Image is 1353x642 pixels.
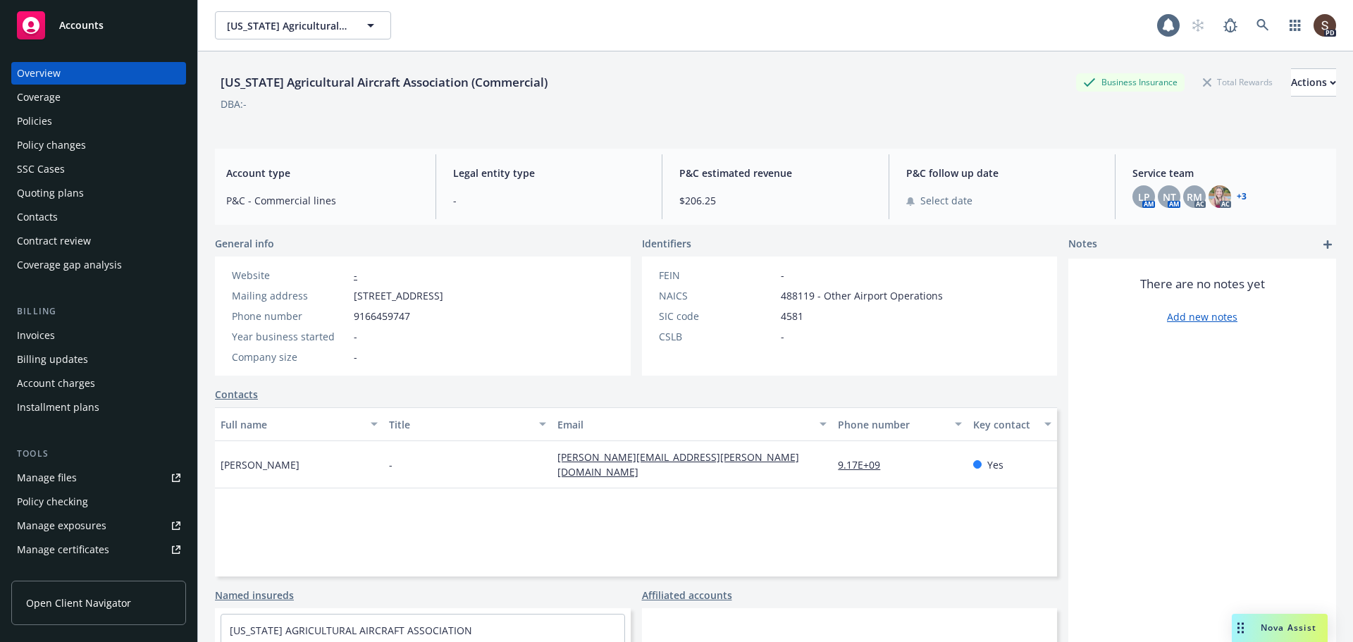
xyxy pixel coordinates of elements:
a: Manage certificates [11,538,186,561]
span: 9166459747 [354,309,410,323]
span: P&C - Commercial lines [226,193,419,208]
a: +3 [1237,192,1247,201]
span: NT [1163,190,1176,204]
a: Billing updates [11,348,186,371]
a: Policies [11,110,186,132]
div: Policy checking [17,490,88,513]
div: SIC code [659,309,775,323]
a: Manage files [11,467,186,489]
a: [PERSON_NAME][EMAIL_ADDRESS][PERSON_NAME][DOMAIN_NAME] [557,450,799,479]
button: Nova Assist [1232,614,1328,642]
a: Add new notes [1167,309,1237,324]
a: Policy changes [11,134,186,156]
a: Contacts [11,206,186,228]
span: Select date [920,193,972,208]
a: Search [1249,11,1277,39]
button: Email [552,407,832,441]
span: Account type [226,166,419,180]
div: Total Rewards [1196,73,1280,91]
a: Quoting plans [11,182,186,204]
a: Coverage [11,86,186,109]
div: Invoices [17,324,55,347]
a: Named insureds [215,588,294,603]
button: Full name [215,407,383,441]
a: Report a Bug [1216,11,1244,39]
div: Tools [11,447,186,461]
span: - [781,329,784,344]
span: There are no notes yet [1140,276,1265,292]
a: 9.17E+09 [838,458,891,471]
div: Overview [17,62,61,85]
span: [US_STATE] Agricultural Aircraft Association (Commercial) [227,18,349,33]
a: Coverage gap analysis [11,254,186,276]
span: Identifiers [642,236,691,251]
div: Business Insurance [1076,73,1185,91]
div: Billing updates [17,348,88,371]
img: photo [1209,185,1231,208]
a: Overview [11,62,186,85]
div: Quoting plans [17,182,84,204]
span: P&C estimated revenue [679,166,872,180]
a: Affiliated accounts [642,588,732,603]
div: Contract review [17,230,91,252]
button: Title [383,407,552,441]
span: - [453,193,645,208]
div: Key contact [973,417,1036,432]
div: Year business started [232,329,348,344]
button: Actions [1291,68,1336,97]
a: Accounts [11,6,186,45]
span: Legal entity type [453,166,645,180]
div: Installment plans [17,396,99,419]
span: 4581 [781,309,803,323]
span: Open Client Navigator [26,595,131,610]
div: Title [389,417,531,432]
div: Contacts [17,206,58,228]
a: add [1319,236,1336,253]
div: Mailing address [232,288,348,303]
div: Drag to move [1232,614,1249,642]
div: Policies [17,110,52,132]
span: [PERSON_NAME] [221,457,299,472]
span: General info [215,236,274,251]
a: Contract review [11,230,186,252]
div: Actions [1291,69,1336,96]
div: Billing [11,304,186,319]
div: Account charges [17,372,95,395]
span: Service team [1132,166,1325,180]
span: Nova Assist [1261,622,1316,634]
a: Start snowing [1184,11,1212,39]
a: - [354,268,357,282]
div: Email [557,417,811,432]
div: Phone number [232,309,348,323]
a: Manage claims [11,562,186,585]
div: Policy changes [17,134,86,156]
span: - [354,329,357,344]
span: Yes [987,457,1003,472]
div: Manage claims [17,562,88,585]
a: Installment plans [11,396,186,419]
button: Key contact [968,407,1057,441]
div: Phone number [838,417,946,432]
a: Manage exposures [11,514,186,537]
div: Full name [221,417,362,432]
div: Manage files [17,467,77,489]
span: LP [1138,190,1150,204]
a: Invoices [11,324,186,347]
span: Accounts [59,20,104,31]
button: Phone number [832,407,967,441]
span: 488119 - Other Airport Operations [781,288,943,303]
div: Website [232,268,348,283]
div: SSC Cases [17,158,65,180]
a: Policy checking [11,490,186,513]
div: DBA: - [221,97,247,111]
div: Company size [232,350,348,364]
div: NAICS [659,288,775,303]
span: P&C follow up date [906,166,1099,180]
div: [US_STATE] Agricultural Aircraft Association (Commercial) [215,73,553,92]
div: FEIN [659,268,775,283]
a: SSC Cases [11,158,186,180]
div: Manage exposures [17,514,106,537]
a: Contacts [215,387,258,402]
span: RM [1187,190,1202,204]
